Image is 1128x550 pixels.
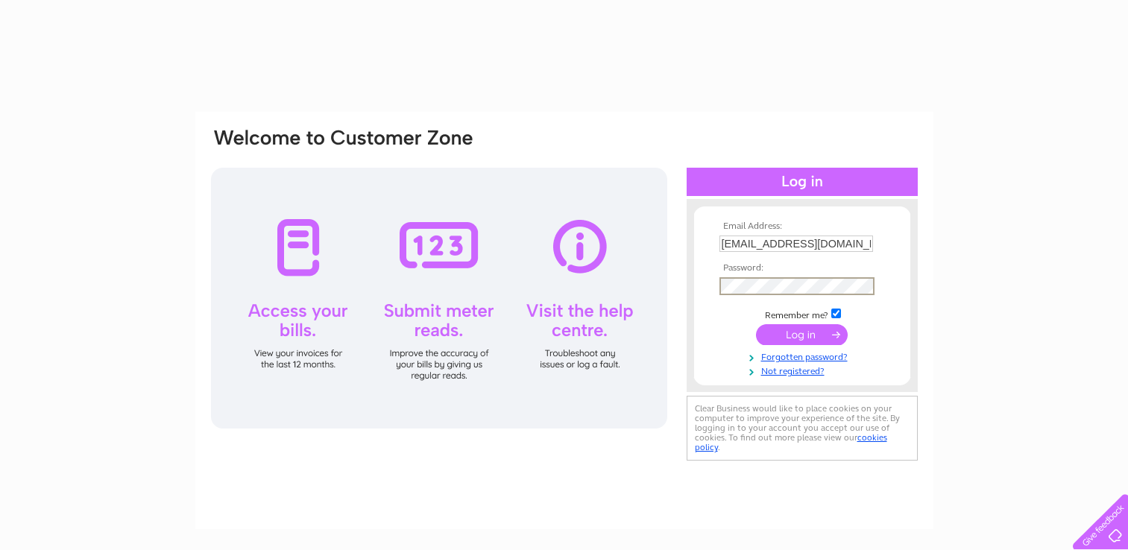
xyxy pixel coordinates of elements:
th: Password: [716,263,889,274]
td: Remember me? [716,306,889,321]
input: Submit [756,324,848,345]
a: Forgotten password? [719,349,889,363]
a: Not registered? [719,363,889,377]
a: cookies policy [695,432,887,452]
div: Clear Business would like to place cookies on your computer to improve your experience of the sit... [687,396,918,461]
th: Email Address: [716,221,889,232]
